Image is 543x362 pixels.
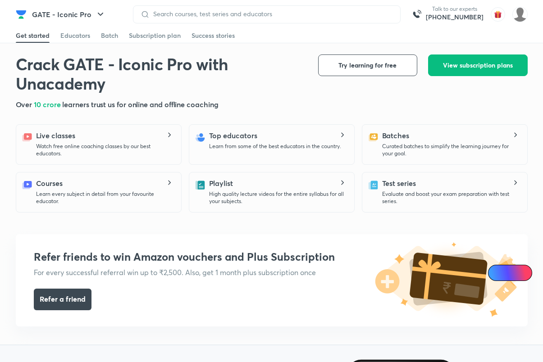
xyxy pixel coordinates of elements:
[16,100,34,109] span: Over
[36,130,75,141] h5: Live classes
[428,54,528,76] button: View subscription plans
[34,289,91,310] button: Refer a friend
[382,130,409,141] h5: Batches
[16,31,50,40] div: Get started
[101,28,118,43] a: Batch
[36,190,174,205] p: Learn every subject in detail from your favourite educator.
[192,31,235,40] div: Success stories
[27,5,111,23] button: GATE - Iconic Pro
[101,31,118,40] div: Batch
[209,143,341,150] p: Learn from some of the best educators in the country.
[16,54,304,94] h1: Crack GATE - Iconic Pro with Unacademy
[426,5,484,13] p: Talk to our experts
[150,10,393,18] input: Search courses, test series and educators
[408,5,426,23] img: call-us
[36,143,174,157] p: Watch free online coaching classes by our best educators.
[62,100,218,109] span: learners trust us for online and offline coaching
[209,190,347,205] p: High quality lecture videos for the entire syllabus for all your subjects.
[318,54,417,76] button: Try learning for free
[426,13,484,22] a: [PHONE_NUMBER]
[129,31,181,40] div: Subscription plan
[338,61,397,70] span: Try learning for free
[192,28,235,43] a: Success stories
[443,61,513,70] span: View subscription plans
[60,28,90,43] a: Educators
[34,100,62,109] span: 10 crore
[488,265,532,281] a: Ai Doubts
[60,31,90,40] div: Educators
[512,7,528,22] img: Deepika S S
[209,130,257,141] h5: Top educators
[209,178,233,189] h5: Playlist
[34,250,335,263] h3: Refer friends to win Amazon vouchers and Plus Subscription
[382,190,520,205] p: Evaluate and boost your exam preparation with test series.
[16,28,50,43] a: Get started
[382,178,416,189] h5: Test series
[382,143,520,157] p: Curated batches to simplify the learning journey for your goal.
[129,28,181,43] a: Subscription plan
[16,9,27,20] img: Company Logo
[34,267,335,278] h5: For every successful referral win up to ₹2,500. Also, get 1 month plus subscription once
[493,269,501,276] img: Icon
[503,269,527,276] span: Ai Doubts
[491,7,505,22] img: avatar
[36,178,63,189] h5: Courses
[365,234,528,324] img: referral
